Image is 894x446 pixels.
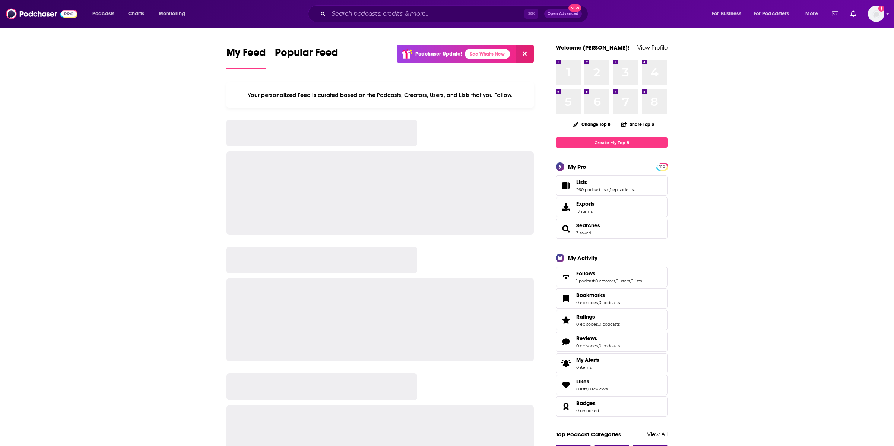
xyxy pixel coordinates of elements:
a: My Feed [226,46,266,69]
a: Likes [558,380,573,390]
span: My Alerts [558,358,573,368]
a: Top Podcast Categories [556,431,621,438]
button: Share Top 8 [621,117,654,132]
span: , [630,278,631,284]
a: Show notifications dropdown [847,7,859,20]
p: Podchaser Update! [415,51,462,57]
span: Charts [128,9,144,19]
span: Logged in as TeemsPR [868,6,884,22]
span: Likes [556,375,668,395]
a: 0 creators [595,278,615,284]
a: Ratings [576,313,620,320]
a: Searches [576,222,600,229]
div: My Activity [568,254,597,262]
a: Lists [576,179,635,186]
span: Bookmarks [576,292,605,298]
a: Likes [576,378,608,385]
a: Follows [576,270,642,277]
span: Lists [576,179,587,186]
a: Bookmarks [558,293,573,304]
span: , [595,278,595,284]
a: 0 episodes [576,322,598,327]
span: Reviews [556,332,668,352]
a: Welcome [PERSON_NAME]! [556,44,630,51]
span: Popular Feed [275,46,338,63]
span: My Alerts [576,357,599,363]
a: Exports [556,197,668,217]
a: Badges [576,400,599,407]
span: Searches [556,219,668,239]
button: Show profile menu [868,6,884,22]
a: Create My Top 8 [556,137,668,148]
span: Monitoring [159,9,185,19]
a: 260 podcast lists [576,187,609,192]
a: 0 users [616,278,630,284]
span: Likes [576,378,589,385]
a: Lists [558,180,573,191]
span: Badges [576,400,596,407]
a: View Profile [637,44,668,51]
a: 0 podcasts [599,322,620,327]
span: ⌘ K [524,9,538,19]
a: See What's New [465,49,510,59]
a: Charts [123,8,149,20]
a: My Alerts [556,353,668,373]
span: PRO [657,164,666,170]
a: 0 lists [576,386,587,392]
span: Lists [556,175,668,196]
span: , [598,300,599,305]
span: New [568,4,582,12]
span: Ratings [576,313,595,320]
span: Exports [576,200,595,207]
span: For Business [712,9,741,19]
span: More [805,9,818,19]
a: Reviews [558,336,573,347]
span: Bookmarks [556,288,668,309]
span: Badges [556,396,668,417]
button: open menu [153,8,195,20]
a: Reviews [576,335,620,342]
svg: Add a profile image [878,6,884,12]
a: 0 reviews [588,386,608,392]
span: Follows [576,270,595,277]
button: Change Top 8 [569,120,615,129]
div: My Pro [568,163,586,170]
a: 3 saved [576,230,591,235]
a: Badges [558,401,573,412]
a: Ratings [558,315,573,325]
a: 0 podcasts [599,300,620,305]
div: Search podcasts, credits, & more... [315,5,595,22]
span: , [609,187,610,192]
a: Show notifications dropdown [829,7,841,20]
input: Search podcasts, credits, & more... [329,8,524,20]
a: PRO [657,164,666,169]
a: 0 unlocked [576,408,599,413]
span: , [615,278,616,284]
a: Follows [558,272,573,282]
span: My Feed [226,46,266,63]
a: 0 episodes [576,300,598,305]
a: 1 podcast [576,278,595,284]
button: Open AdvancedNew [544,9,582,18]
a: 0 lists [631,278,642,284]
span: Exports [558,202,573,212]
span: 17 items [576,209,595,214]
button: open menu [87,8,124,20]
span: Ratings [556,310,668,330]
a: Bookmarks [576,292,620,298]
span: 0 items [576,365,599,370]
span: For Podcasters [754,9,789,19]
a: Searches [558,224,573,234]
a: 0 episodes [576,343,598,348]
button: open menu [707,8,751,20]
span: , [598,343,599,348]
span: Follows [556,267,668,287]
img: Podchaser - Follow, Share and Rate Podcasts [6,7,77,21]
button: open menu [749,8,800,20]
button: open menu [800,8,827,20]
